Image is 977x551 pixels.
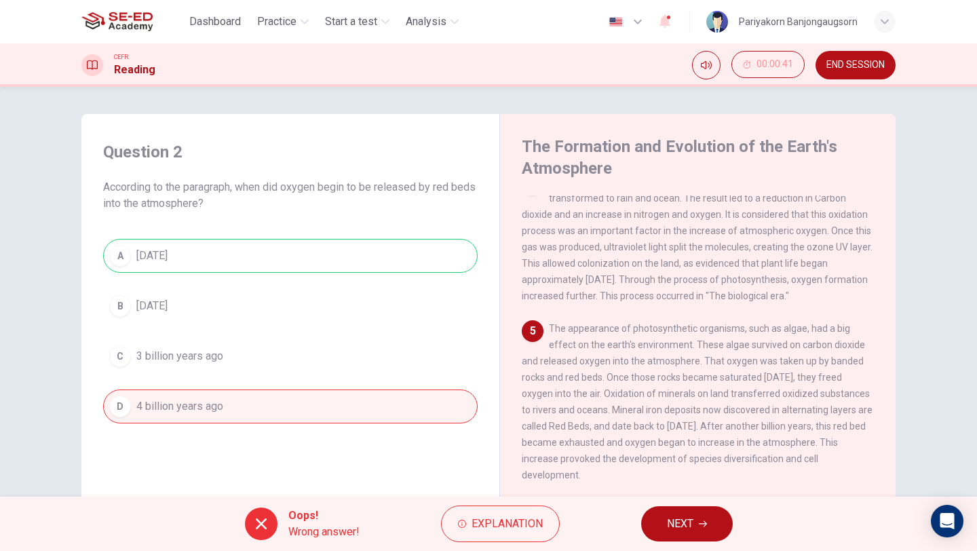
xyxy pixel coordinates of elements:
span: Start a test [325,14,377,30]
button: END SESSION [816,51,896,79]
span: According to the paragraph, when did oxygen begin to be released by red beds into the atmosphere? [103,179,478,212]
div: Pariyakorn Banjongaugsorn [739,14,858,30]
button: Explanation [441,506,560,542]
button: 00:00:41 [731,51,805,78]
div: Open Intercom Messenger [931,505,963,537]
span: Wrong answer! [288,524,360,540]
img: SE-ED Academy logo [81,8,153,35]
h4: The Formation and Evolution of the Earth's Atmosphere [522,136,870,179]
span: END SESSION [826,60,885,71]
span: 00:00:41 [756,59,793,70]
span: NEXT [667,514,693,533]
span: CEFR [114,52,128,62]
img: en [607,17,624,27]
button: Analysis [400,9,464,34]
button: NEXT [641,506,733,541]
span: Oops! [288,508,360,524]
button: Practice [252,9,314,34]
div: Mute [692,51,721,79]
span: Explanation [472,514,543,533]
span: Dashboard [189,14,241,30]
span: The appearance of photosynthetic organisms, such as algae, had a big effect on the earth's enviro... [522,323,873,480]
button: Start a test [320,9,395,34]
h1: Reading [114,62,155,78]
img: Profile picture [706,11,728,33]
a: SE-ED Academy logo [81,8,184,35]
div: 5 [522,320,543,342]
button: Dashboard [184,9,246,34]
span: Analysis [406,14,446,30]
div: Hide [731,51,805,79]
h4: Question 2 [103,141,478,163]
span: Practice [257,14,296,30]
